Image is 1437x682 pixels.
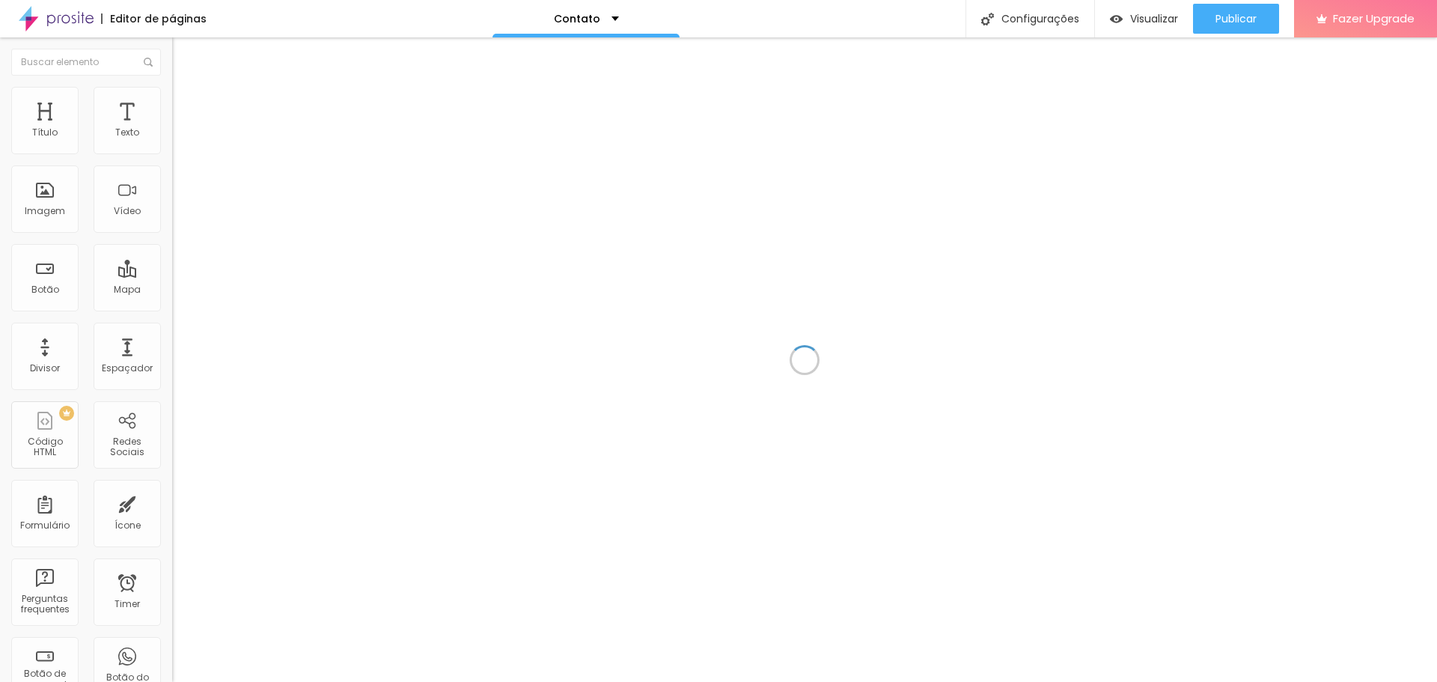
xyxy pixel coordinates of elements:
img: view-1.svg [1110,13,1123,25]
input: Buscar elemento [11,49,161,76]
button: Visualizar [1095,4,1193,34]
button: Publicar [1193,4,1279,34]
div: Timer [115,599,140,609]
div: Formulário [20,520,70,531]
div: Código HTML [15,436,74,458]
div: Título [32,127,58,138]
div: Editor de páginas [101,13,207,24]
div: Imagem [25,206,65,216]
div: Perguntas frequentes [15,594,74,615]
div: Botão [31,284,59,295]
img: Icone [144,58,153,67]
span: Visualizar [1130,13,1178,25]
span: Fazer Upgrade [1333,12,1415,25]
div: Divisor [30,363,60,374]
p: Contato [554,13,600,24]
span: Publicar [1215,13,1257,25]
div: Redes Sociais [97,436,156,458]
img: Icone [981,13,994,25]
div: Vídeo [114,206,141,216]
div: Texto [115,127,139,138]
div: Ícone [115,520,141,531]
div: Mapa [114,284,141,295]
div: Espaçador [102,363,153,374]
